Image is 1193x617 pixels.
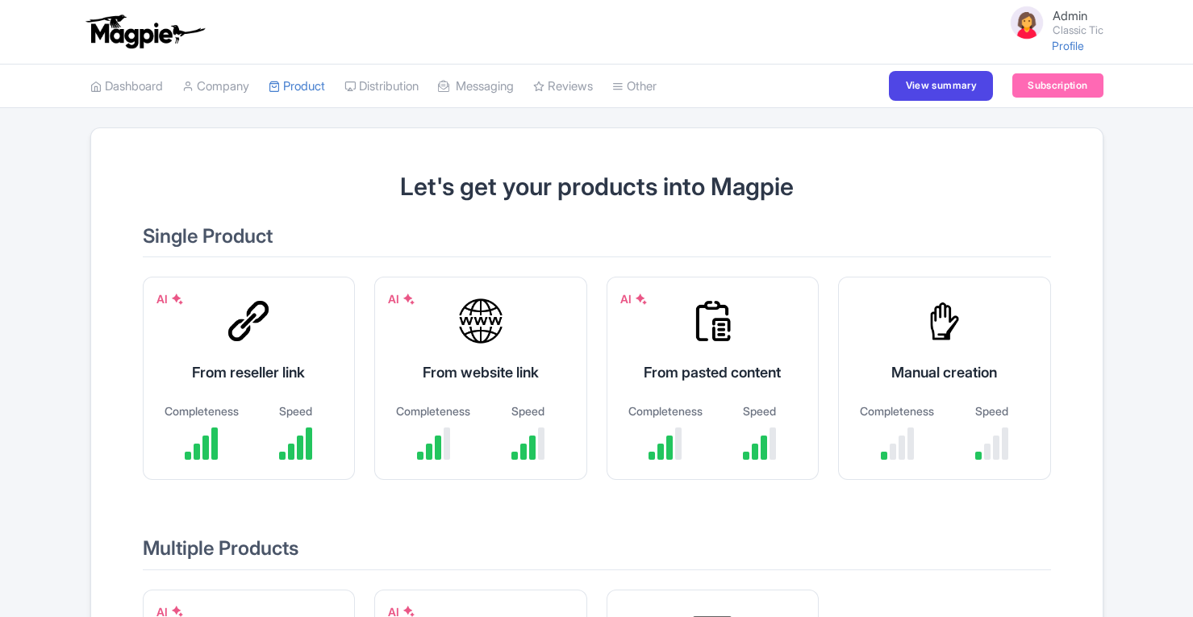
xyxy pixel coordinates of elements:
a: View summary [889,71,993,101]
div: AI [388,290,415,307]
div: From reseller link [163,361,336,383]
div: From pasted content [627,361,799,383]
a: Company [182,65,249,109]
a: Reviews [533,65,593,109]
h1: Let's get your products into Magpie [143,173,1051,200]
div: Completeness [394,402,473,419]
a: Product [269,65,325,109]
img: AI Symbol [403,293,415,306]
a: Distribution [344,65,419,109]
div: Completeness [163,402,241,419]
img: AI Symbol [171,293,184,306]
a: Subscription [1012,73,1103,98]
a: Profile [1052,39,1084,52]
span: Admin [1053,8,1087,23]
div: Speed [953,402,1031,419]
div: Completeness [858,402,936,419]
img: avatar_key_member-9c1dde93af8b07d7383eb8b5fb890c87.png [1007,3,1046,42]
div: Completeness [627,402,705,419]
a: Messaging [438,65,514,109]
a: Admin Classic Tic [998,3,1103,42]
img: AI Symbol [635,293,648,306]
div: AI [156,290,184,307]
a: Dashboard [90,65,163,109]
div: Speed [489,402,567,419]
img: logo-ab69f6fb50320c5b225c76a69d11143b.png [82,14,207,49]
div: Manual creation [858,361,1031,383]
a: Other [612,65,657,109]
h2: Single Product [143,226,1051,257]
div: Speed [257,402,335,419]
div: Speed [720,402,799,419]
div: From website link [394,361,567,383]
h2: Multiple Products [143,538,1051,569]
small: Classic Tic [1053,25,1103,35]
div: AI [620,290,648,307]
a: Manual creation Completeness Speed [838,277,1051,499]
